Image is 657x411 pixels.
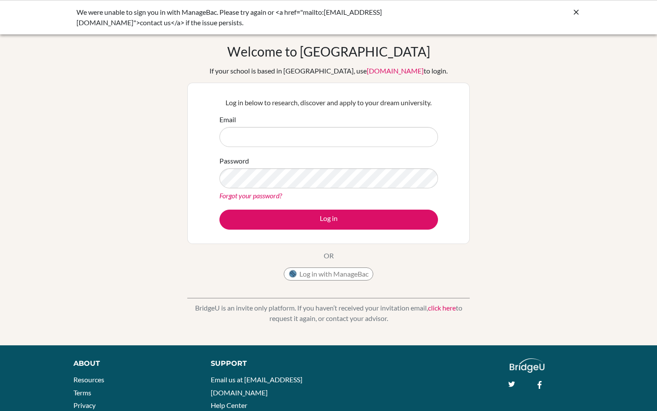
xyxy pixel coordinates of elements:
div: Support [211,358,319,369]
div: If your school is based in [GEOGRAPHIC_DATA], use to login. [209,66,448,76]
img: logo_white@2x-f4f0deed5e89b7ecb1c2cc34c3e3d731f90f0f143d5ea2071677605dd97b5244.png [510,358,545,373]
p: OR [324,251,334,261]
a: Privacy [73,401,96,409]
a: [DOMAIN_NAME] [367,67,424,75]
h1: Welcome to [GEOGRAPHIC_DATA] [227,43,430,59]
a: click here [428,304,456,312]
a: Forgot your password? [219,191,282,200]
a: Email us at [EMAIL_ADDRESS][DOMAIN_NAME] [211,375,302,397]
div: About [73,358,191,369]
label: Email [219,114,236,125]
a: Terms [73,388,91,397]
p: Log in below to research, discover and apply to your dream university. [219,97,438,108]
div: We were unable to sign you in with ManageBac. Please try again or <a href="mailto:[EMAIL_ADDRESS]... [76,7,450,28]
button: Log in with ManageBac [284,267,373,281]
label: Password [219,156,249,166]
a: Help Center [211,401,247,409]
a: Resources [73,375,104,384]
p: BridgeU is an invite only platform. If you haven’t received your invitation email, to request it ... [187,303,470,324]
button: Log in [219,210,438,230]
